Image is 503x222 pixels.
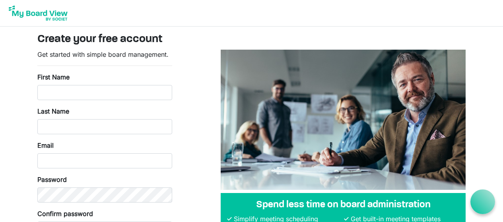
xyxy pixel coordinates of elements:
img: My Board View Logo [6,3,70,23]
label: First Name [37,72,70,82]
label: Email [37,141,54,150]
label: Last Name [37,106,69,116]
h3: Create your free account [37,33,466,46]
label: Password [37,175,67,184]
label: Confirm password [37,209,93,218]
img: A photograph of board members sitting at a table [221,50,466,190]
span: Get started with simple board management. [37,50,169,58]
h4: Spend less time on board administration [227,199,459,211]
